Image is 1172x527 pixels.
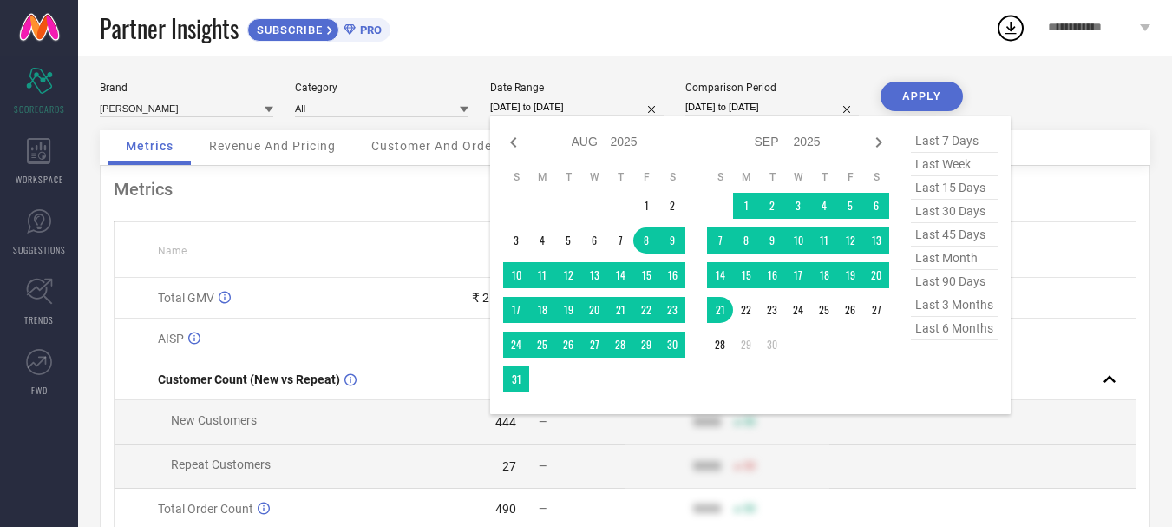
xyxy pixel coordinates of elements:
[633,193,659,219] td: Fri Aug 01 2025
[495,415,516,429] div: 444
[659,262,685,288] td: Sat Aug 16 2025
[811,193,837,219] td: Thu Sep 04 2025
[158,245,187,257] span: Name
[633,297,659,323] td: Fri Aug 22 2025
[503,227,529,254] td: Sun Aug 03 2025
[911,176,998,200] span: last 15 days
[209,139,336,153] span: Revenue And Pricing
[539,416,547,428] span: —
[581,262,607,288] td: Wed Aug 13 2025
[502,459,516,473] div: 27
[863,262,889,288] td: Sat Sep 20 2025
[693,502,721,516] div: 9999
[733,193,759,219] td: Mon Sep 01 2025
[495,502,516,516] div: 490
[607,170,633,184] th: Thursday
[733,227,759,254] td: Mon Sep 08 2025
[759,193,785,219] td: Tue Sep 02 2025
[785,262,811,288] td: Wed Sep 17 2025
[633,170,659,184] th: Friday
[707,332,733,358] td: Sun Sep 28 2025
[539,460,547,472] span: —
[659,332,685,358] td: Sat Aug 30 2025
[911,153,998,176] span: last week
[100,82,273,94] div: Brand
[24,313,54,326] span: TRENDS
[659,170,685,184] th: Saturday
[881,82,963,111] button: APPLY
[759,170,785,184] th: Tuesday
[555,332,581,358] td: Tue Aug 26 2025
[863,170,889,184] th: Saturday
[158,332,184,346] span: AISP
[759,297,785,323] td: Tue Sep 23 2025
[581,297,607,323] td: Wed Aug 20 2025
[581,170,607,184] th: Wednesday
[911,293,998,317] span: last 3 months
[247,14,390,42] a: SUBSCRIBEPRO
[785,297,811,323] td: Wed Sep 24 2025
[733,170,759,184] th: Monday
[811,297,837,323] td: Thu Sep 25 2025
[693,459,721,473] div: 9999
[14,102,65,115] span: SCORECARDS
[707,227,733,254] td: Sun Sep 07 2025
[503,170,529,184] th: Sunday
[581,227,607,254] td: Wed Aug 06 2025
[356,23,382,36] span: PRO
[733,332,759,358] td: Mon Sep 29 2025
[503,297,529,323] td: Sun Aug 17 2025
[490,98,664,116] input: Select date range
[837,170,863,184] th: Friday
[503,132,524,153] div: Previous month
[171,458,271,471] span: Repeat Customers
[911,129,998,153] span: last 7 days
[759,332,785,358] td: Tue Sep 30 2025
[837,227,863,254] td: Fri Sep 12 2025
[707,262,733,288] td: Sun Sep 14 2025
[759,262,785,288] td: Tue Sep 16 2025
[707,170,733,184] th: Sunday
[472,291,516,305] div: ₹ 2.81 L
[503,366,529,392] td: Sun Aug 31 2025
[707,297,733,323] td: Sun Sep 21 2025
[114,179,1136,200] div: Metrics
[158,291,214,305] span: Total GMV
[371,139,504,153] span: Customer And Orders
[100,10,239,46] span: Partner Insights
[529,332,555,358] td: Mon Aug 25 2025
[811,227,837,254] td: Thu Sep 11 2025
[743,503,756,515] span: 50
[607,262,633,288] td: Thu Aug 14 2025
[743,416,756,428] span: 50
[868,132,889,153] div: Next month
[539,503,547,515] span: —
[633,332,659,358] td: Fri Aug 29 2025
[911,247,998,270] span: last month
[785,170,811,184] th: Wednesday
[529,262,555,288] td: Mon Aug 11 2025
[529,297,555,323] td: Mon Aug 18 2025
[837,193,863,219] td: Fri Sep 05 2025
[837,297,863,323] td: Fri Sep 26 2025
[811,170,837,184] th: Thursday
[607,332,633,358] td: Thu Aug 28 2025
[126,139,174,153] span: Metrics
[158,372,340,386] span: Customer Count (New vs Repeat)
[607,227,633,254] td: Thu Aug 07 2025
[555,170,581,184] th: Tuesday
[171,413,257,427] span: New Customers
[659,227,685,254] td: Sat Aug 09 2025
[863,193,889,219] td: Sat Sep 06 2025
[555,262,581,288] td: Tue Aug 12 2025
[158,502,253,516] span: Total Order Count
[503,262,529,288] td: Sun Aug 10 2025
[911,317,998,340] span: last 6 months
[581,332,607,358] td: Wed Aug 27 2025
[863,297,889,323] td: Sat Sep 27 2025
[743,460,756,472] span: 50
[863,227,889,254] td: Sat Sep 13 2025
[555,227,581,254] td: Tue Aug 05 2025
[995,12,1026,43] div: Open download list
[911,270,998,293] span: last 90 days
